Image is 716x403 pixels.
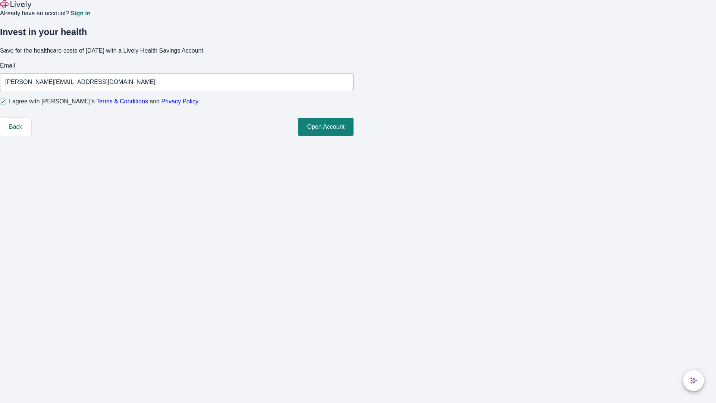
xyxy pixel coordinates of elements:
svg: Lively AI Assistant [690,377,697,384]
a: Privacy Policy [161,98,199,104]
a: Sign in [70,10,90,16]
button: chat [683,370,704,391]
button: Open Account [298,118,354,136]
span: I agree with [PERSON_NAME]’s and [9,97,198,106]
a: Terms & Conditions [96,98,148,104]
